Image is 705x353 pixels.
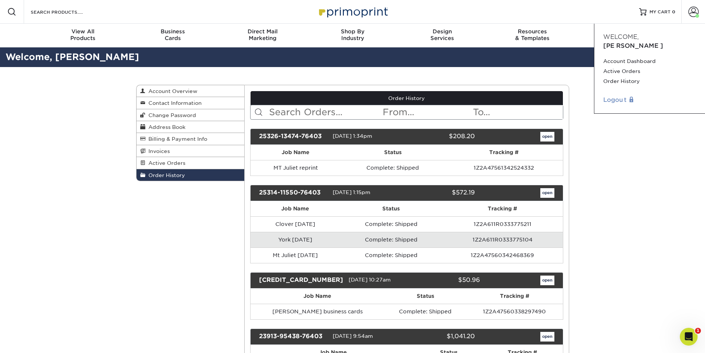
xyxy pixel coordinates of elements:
a: View AllProducts [38,24,128,47]
span: Design [397,28,487,35]
div: $208.20 [401,132,480,141]
a: open [540,276,554,285]
span: Change Password [145,112,196,118]
a: Resources& Templates [487,24,577,47]
div: & Templates [487,28,577,41]
td: Complete: Shipped [340,247,442,263]
td: Clover [DATE] [251,216,340,232]
span: 0 [672,9,675,14]
th: Tracking # [445,145,563,160]
span: Direct Mail [218,28,308,35]
div: 25326-13474-76403 [254,132,333,141]
span: MY CART [649,9,671,15]
a: open [540,188,554,198]
a: Change Password [137,109,245,121]
input: Search Orders... [268,105,382,119]
div: Marketing [218,28,308,41]
th: Status [385,289,467,304]
span: Active Orders [145,160,185,166]
td: Complete: Shipped [340,160,445,176]
span: [DATE] 10:27am [349,277,391,283]
td: [PERSON_NAME] business cards [251,304,385,319]
span: Order History [145,172,185,178]
td: MT Juliet reprint [251,160,340,176]
img: Primoprint [316,4,390,20]
span: Contact [577,28,667,35]
input: From... [382,105,472,119]
td: 1Z2A47560338297490 [466,304,563,319]
th: Job Name [251,201,340,216]
div: & Support [577,28,667,41]
th: Job Name [251,289,385,304]
td: Complete: Shipped [385,304,467,319]
span: [PERSON_NAME] [603,42,663,49]
td: Complete: Shipped [340,216,442,232]
span: Billing & Payment Info [145,136,207,142]
a: Contact Information [137,97,245,109]
a: BusinessCards [128,24,218,47]
span: View All [38,28,128,35]
div: $50.96 [412,276,486,285]
a: Shop ByIndustry [308,24,397,47]
span: 1 [695,328,701,334]
a: Active Orders [137,157,245,169]
span: [DATE] 9:54am [333,333,373,339]
a: DesignServices [397,24,487,47]
span: Invoices [145,148,170,154]
a: Order History [251,91,563,105]
iframe: Intercom live chat [680,328,698,346]
a: Contact& Support [577,24,667,47]
div: [CREDIT_CARD_NUMBER] [254,276,349,285]
a: Direct MailMarketing [218,24,308,47]
span: Welcome, [603,33,639,40]
a: Billing & Payment Info [137,133,245,145]
td: 1Z2A47560342468369 [442,247,563,263]
td: 1Z2A47561342524332 [445,160,563,176]
span: Contact Information [145,100,202,106]
th: Tracking # [466,289,563,304]
div: Cards [128,28,218,41]
div: Services [397,28,487,41]
input: SEARCH PRODUCTS..... [30,7,102,16]
th: Job Name [251,145,340,160]
td: 1Z2A611R0333775211 [442,216,563,232]
div: 23913-95438-76403 [254,332,333,342]
a: Order History [603,76,696,86]
span: Shop By [308,28,397,35]
th: Tracking # [442,201,563,216]
a: Logout [603,96,696,104]
div: $572.19 [401,188,480,198]
td: York [DATE] [251,232,340,247]
a: Account Dashboard [603,56,696,66]
th: Status [340,145,445,160]
div: Industry [308,28,397,41]
div: $1,041.20 [401,332,480,342]
input: To... [472,105,563,119]
a: Invoices [137,145,245,157]
a: Address Book [137,121,245,133]
div: Products [38,28,128,41]
a: Active Orders [603,66,696,76]
a: open [540,132,554,141]
span: Business [128,28,218,35]
td: Mt Juliet [DATE] [251,247,340,263]
a: Account Overview [137,85,245,97]
span: Account Overview [145,88,197,94]
a: open [540,332,554,342]
span: Address Book [145,124,185,130]
span: [DATE] 1:15pm [333,189,370,195]
td: 1Z2A611R0333775104 [442,232,563,247]
div: 25314-11550-76403 [254,188,333,198]
span: Resources [487,28,577,35]
td: Complete: Shipped [340,232,442,247]
th: Status [340,201,442,216]
span: [DATE] 1:34pm [333,133,372,139]
a: Order History [137,169,245,181]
